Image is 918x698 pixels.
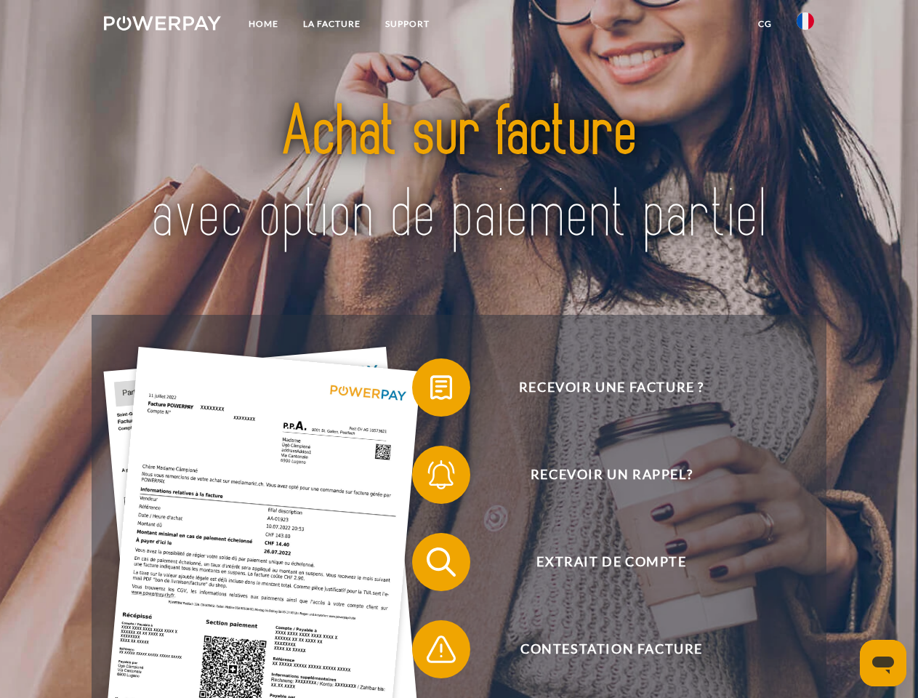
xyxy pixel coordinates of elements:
a: CG [746,11,784,37]
img: qb_bell.svg [423,457,459,493]
span: Recevoir une facture ? [433,358,789,417]
img: qb_bill.svg [423,369,459,406]
img: title-powerpay_fr.svg [139,70,779,278]
button: Recevoir un rappel? [412,446,790,504]
a: LA FACTURE [291,11,373,37]
a: Home [236,11,291,37]
img: logo-powerpay-white.svg [104,16,221,31]
iframe: Bouton de lancement de la fenêtre de messagerie [860,640,906,686]
img: qb_search.svg [423,544,459,580]
button: Recevoir une facture ? [412,358,790,417]
img: qb_warning.svg [423,631,459,667]
a: Support [373,11,442,37]
button: Contestation Facture [412,620,790,678]
span: Extrait de compte [433,533,789,591]
span: Recevoir un rappel? [433,446,789,504]
span: Contestation Facture [433,620,789,678]
img: fr [797,12,814,30]
button: Extrait de compte [412,533,790,591]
